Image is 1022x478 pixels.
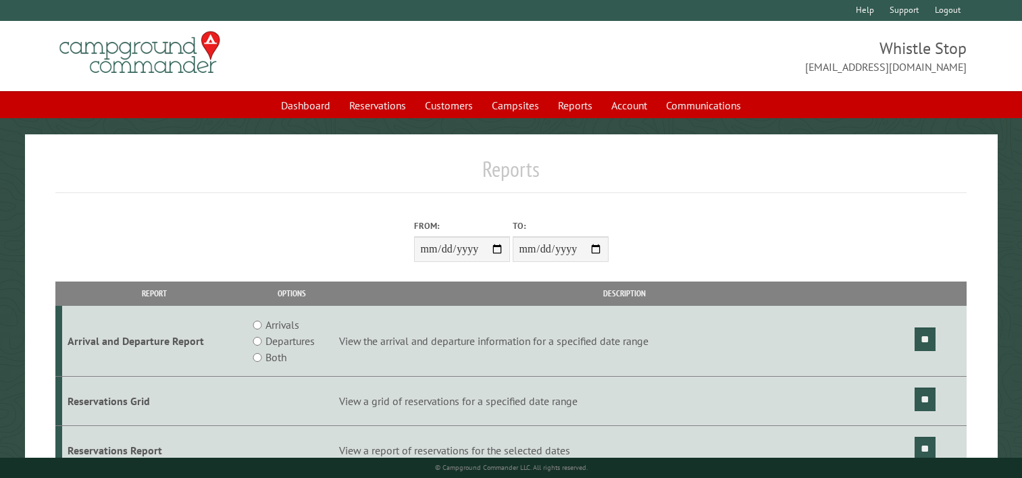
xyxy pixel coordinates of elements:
[337,425,913,475] td: View a report of reservations for the selected dates
[265,333,315,349] label: Departures
[435,463,588,472] small: © Campground Commander LLC. All rights reserved.
[55,156,967,193] h1: Reports
[417,92,481,118] a: Customers
[62,377,247,426] td: Reservations Grid
[337,306,913,377] td: View the arrival and departure information for a specified date range
[511,37,967,75] span: Whistle Stop [EMAIL_ADDRESS][DOMAIN_NAME]
[265,349,286,365] label: Both
[337,377,913,426] td: View a grid of reservations for a specified date range
[658,92,749,118] a: Communications
[265,317,299,333] label: Arrivals
[550,92,601,118] a: Reports
[62,306,247,377] td: Arrival and Departure Report
[414,219,510,232] label: From:
[55,26,224,79] img: Campground Commander
[62,425,247,475] td: Reservations Report
[341,92,414,118] a: Reservations
[513,219,609,232] label: To:
[62,282,247,305] th: Report
[273,92,338,118] a: Dashboard
[337,282,913,305] th: Description
[603,92,655,118] a: Account
[484,92,547,118] a: Campsites
[247,282,337,305] th: Options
